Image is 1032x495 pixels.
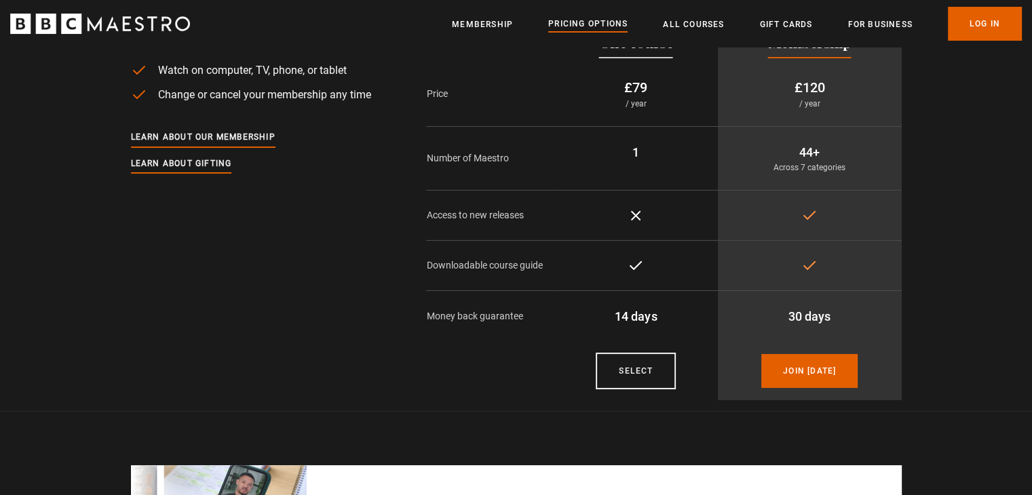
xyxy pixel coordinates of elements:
p: Access to new releases [427,208,554,222]
a: Gift Cards [759,18,812,31]
li: Watch on computer, TV, phone, or tablet [131,62,383,79]
p: 14 days [565,307,707,325]
p: Downloadable course guide [427,258,554,273]
a: Learn about our membership [131,130,275,145]
p: £120 [729,77,891,98]
svg: BBC Maestro [10,14,190,34]
p: Number of Maestro [427,151,554,165]
p: Across 7 categories [729,161,891,174]
li: Change or cancel your membership any time [131,87,383,103]
p: £79 [565,77,707,98]
p: / year [565,98,707,110]
h2: One course [599,34,673,50]
p: Money back guarantee [427,309,554,323]
nav: Primary [452,7,1022,41]
p: 30 days [729,307,891,325]
a: Pricing Options [548,17,628,32]
p: / year [729,98,891,110]
h2: Membership [768,34,852,50]
p: 1 [565,143,707,161]
a: Courses [596,353,676,389]
a: For business [847,18,912,31]
a: Learn about gifting [131,157,232,172]
a: Join [DATE] [761,354,858,388]
a: Membership [452,18,513,31]
p: Price [427,87,554,101]
a: Log In [948,7,1022,41]
p: 44+ [729,143,891,161]
a: All Courses [663,18,724,31]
